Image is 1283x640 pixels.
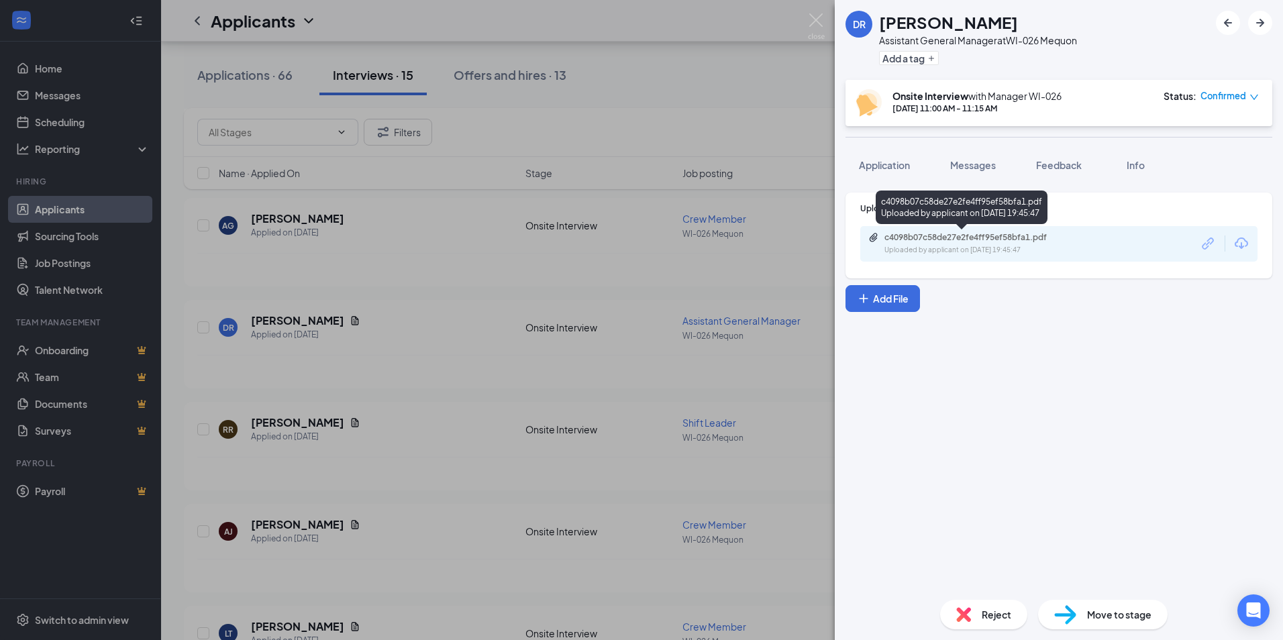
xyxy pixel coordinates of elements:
[1200,235,1217,252] svg: Link
[1036,159,1082,171] span: Feedback
[860,203,1258,214] div: Upload Resume
[884,245,1086,256] div: Uploaded by applicant on [DATE] 19:45:47
[884,232,1072,243] div: c4098b07c58de27e2fe4ff95ef58bfa1.pdf
[982,607,1011,622] span: Reject
[1087,607,1151,622] span: Move to stage
[868,232,879,243] svg: Paperclip
[876,191,1047,224] div: c4098b07c58de27e2fe4ff95ef58bfa1.pdf Uploaded by applicant on [DATE] 19:45:47
[1164,89,1196,103] div: Status :
[1252,15,1268,31] svg: ArrowRight
[892,90,968,102] b: Onsite Interview
[879,11,1018,34] h1: [PERSON_NAME]
[1216,11,1240,35] button: ArrowLeftNew
[892,89,1062,103] div: with Manager WI-026
[879,34,1077,47] div: Assistant General Manager at WI-026 Mequon
[1220,15,1236,31] svg: ArrowLeftNew
[859,159,910,171] span: Application
[1233,235,1249,252] svg: Download
[1237,594,1270,627] div: Open Intercom Messenger
[853,17,866,31] div: DR
[845,285,920,312] button: Add FilePlus
[879,51,939,65] button: PlusAdd a tag
[857,292,870,305] svg: Plus
[950,159,996,171] span: Messages
[927,54,935,62] svg: Plus
[1248,11,1272,35] button: ArrowRight
[868,232,1086,256] a: Paperclipc4098b07c58de27e2fe4ff95ef58bfa1.pdfUploaded by applicant on [DATE] 19:45:47
[892,103,1062,114] div: [DATE] 11:00 AM - 11:15 AM
[1200,89,1246,103] span: Confirmed
[1249,93,1259,102] span: down
[1127,159,1145,171] span: Info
